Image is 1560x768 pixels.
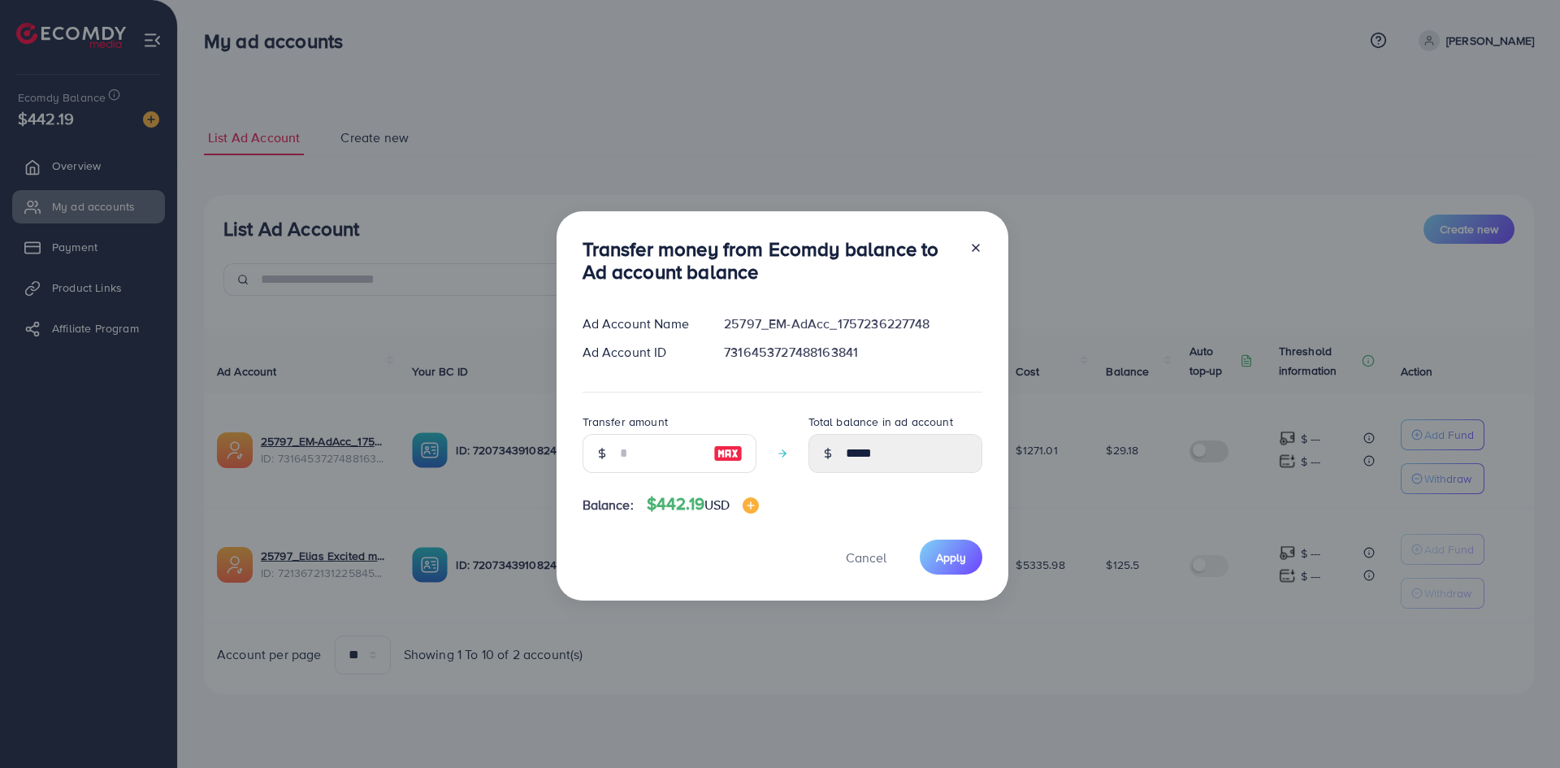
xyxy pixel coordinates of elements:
[825,540,907,575] button: Cancel
[743,497,759,514] img: image
[936,549,966,566] span: Apply
[713,444,743,463] img: image
[704,496,730,514] span: USD
[808,414,953,430] label: Total balance in ad account
[920,540,982,575] button: Apply
[1491,695,1548,756] iframe: Chat
[570,343,712,362] div: Ad Account ID
[711,315,994,333] div: 25797_EM-AdAcc_1757236227748
[583,237,956,284] h3: Transfer money from Ecomdy balance to Ad account balance
[583,414,668,430] label: Transfer amount
[570,315,712,333] div: Ad Account Name
[846,549,886,566] span: Cancel
[583,496,634,514] span: Balance:
[711,343,994,362] div: 7316453727488163841
[647,494,760,514] h4: $442.19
